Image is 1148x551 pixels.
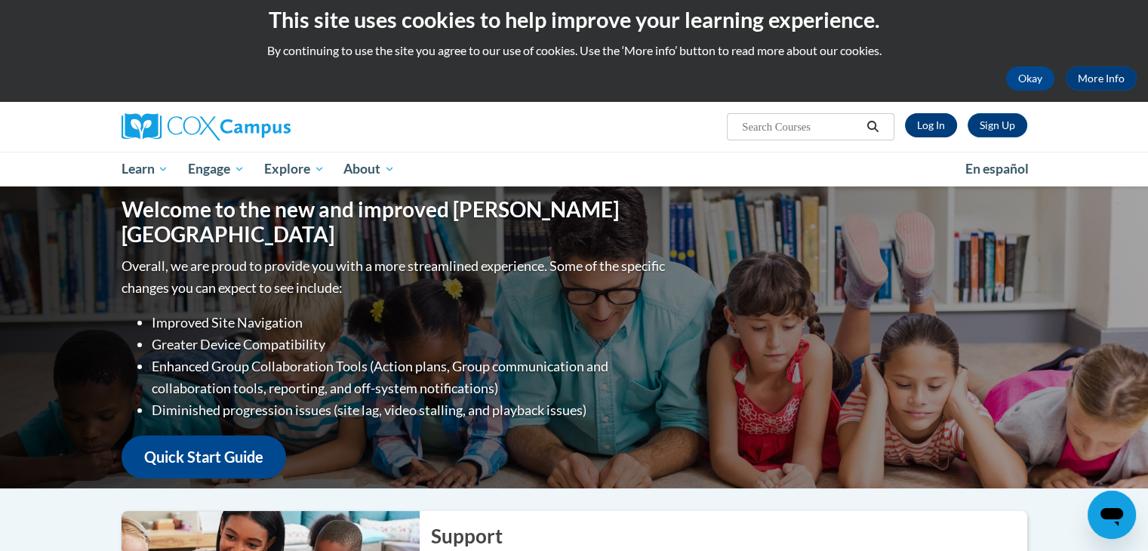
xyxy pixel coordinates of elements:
[1006,66,1054,91] button: Okay
[122,113,291,140] img: Cox Campus
[122,113,408,140] a: Cox Campus
[334,152,405,186] a: About
[122,436,286,479] a: Quick Start Guide
[956,153,1039,185] a: En español
[178,152,254,186] a: Engage
[152,334,669,356] li: Greater Device Compatibility
[968,113,1027,137] a: Register
[264,160,325,178] span: Explore
[431,522,1027,549] h2: Support
[343,160,395,178] span: About
[121,160,168,178] span: Learn
[188,160,245,178] span: Engage
[99,152,1050,186] div: Main menu
[861,118,884,136] button: Search
[1066,66,1137,91] a: More Info
[965,161,1029,177] span: En español
[905,113,957,137] a: Log In
[152,399,669,421] li: Diminished progression issues (site lag, video stalling, and playback issues)
[112,152,179,186] a: Learn
[122,255,669,299] p: Overall, we are proud to provide you with a more streamlined experience. Some of the specific cha...
[152,312,669,334] li: Improved Site Navigation
[11,5,1137,35] h2: This site uses cookies to help improve your learning experience.
[740,118,861,136] input: Search Courses
[122,197,669,248] h1: Welcome to the new and improved [PERSON_NAME][GEOGRAPHIC_DATA]
[1088,491,1136,539] iframe: Button to launch messaging window
[11,42,1137,59] p: By continuing to use the site you agree to our use of cookies. Use the ‘More info’ button to read...
[254,152,334,186] a: Explore
[152,356,669,399] li: Enhanced Group Collaboration Tools (Action plans, Group communication and collaboration tools, re...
